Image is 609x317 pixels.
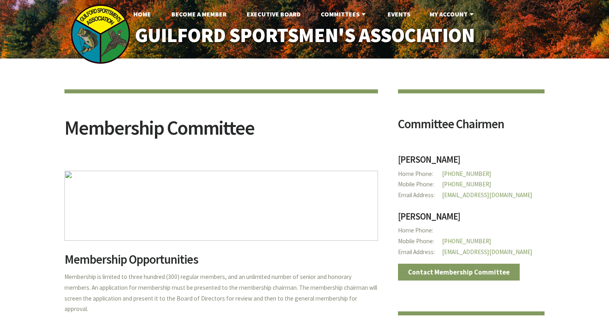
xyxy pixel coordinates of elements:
img: logo_sm.png [70,4,131,64]
h3: [PERSON_NAME] [398,155,545,169]
a: [PHONE_NUMBER] [442,180,491,188]
a: [PHONE_NUMBER] [442,237,491,245]
span: Email Address [398,190,442,201]
span: Mobile Phone [398,236,442,247]
a: Committees [314,6,374,22]
span: Email Address [398,247,442,258]
h2: Membership Committee [64,118,378,148]
h2: Committee Chairmen [398,118,545,136]
span: Mobile Phone [398,179,442,190]
a: Become A Member [165,6,233,22]
a: Guilford Sportsmen's Association [118,18,491,52]
a: [EMAIL_ADDRESS][DOMAIN_NAME] [442,191,533,199]
h3: [PERSON_NAME] [398,212,545,226]
a: Contact Membership Committee [398,264,520,281]
span: Home Phone [398,225,442,236]
a: [EMAIL_ADDRESS][DOMAIN_NAME] [442,248,533,256]
a: [PHONE_NUMBER] [442,170,491,178]
a: My Account [423,6,482,22]
a: Home [127,6,157,22]
span: Home Phone [398,169,442,180]
h2: Membership Opportunities [64,253,378,272]
a: Executive Board [240,6,307,22]
a: Events [381,6,417,22]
